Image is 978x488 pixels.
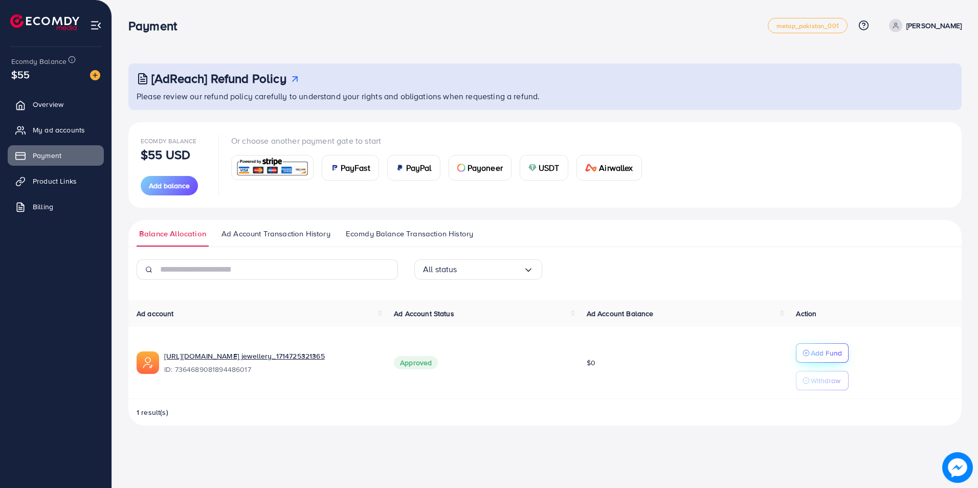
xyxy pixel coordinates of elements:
span: Ad Account Transaction History [221,228,330,239]
span: Overview [33,99,63,109]
span: Payment [33,150,61,161]
span: metap_pakistan_001 [776,23,839,29]
span: Ecomdy Balance Transaction History [346,228,473,239]
img: card [235,157,310,179]
a: Overview [8,94,104,115]
span: Action [796,308,816,319]
span: Ecomdy Balance [11,56,66,66]
img: card [396,164,404,172]
p: Withdraw [811,374,840,387]
span: Payoneer [468,162,503,174]
span: All status [423,261,457,277]
span: Ad Account Status [394,308,454,319]
span: Ad Account Balance [587,308,654,319]
span: $0 [587,358,595,368]
span: Airwallex [599,162,633,174]
p: Add Fund [811,347,842,359]
a: Product Links [8,171,104,191]
img: image [942,452,973,483]
a: Billing [8,196,104,217]
span: Add balance [149,181,190,191]
span: ID: 7364689081894486017 [164,364,377,374]
span: My ad accounts [33,125,85,135]
input: Search for option [457,261,523,277]
a: cardPayPal [387,155,440,181]
img: card [528,164,537,172]
span: $55 [11,67,30,82]
a: cardUSDT [520,155,568,181]
p: Please review our refund policy carefully to understand your rights and obligations when requesti... [137,90,955,102]
h3: Payment [128,18,185,33]
a: [PERSON_NAME] [885,19,962,32]
button: Add balance [141,176,198,195]
p: [PERSON_NAME] [906,19,962,32]
a: cardPayoneer [449,155,512,181]
div: <span class='underline'>1009530_zee.sy jewellery_1714725321365</span></br>7364689081894486017 [164,351,377,374]
img: card [457,164,465,172]
button: Withdraw [796,371,849,390]
h3: [AdReach] Refund Policy [151,71,286,86]
span: Ecomdy Balance [141,137,196,145]
p: $55 USD [141,148,190,161]
span: PayFast [341,162,370,174]
a: card [231,155,314,180]
span: Billing [33,202,53,212]
span: PayPal [406,162,432,174]
span: USDT [539,162,560,174]
a: [URL][DOMAIN_NAME] jewellery_1714725321365 [164,351,377,361]
img: ic-ads-acc.e4c84228.svg [137,351,159,374]
img: menu [90,19,102,31]
button: Add Fund [796,343,849,363]
img: card [330,164,339,172]
div: Search for option [414,259,542,280]
a: Payment [8,145,104,166]
span: Product Links [33,176,77,186]
a: cardAirwallex [576,155,642,181]
a: cardPayFast [322,155,379,181]
span: Ad account [137,308,174,319]
span: Approved [394,356,438,369]
p: Or choose another payment gate to start [231,135,650,147]
span: Balance Allocation [139,228,206,239]
a: metap_pakistan_001 [768,18,848,33]
img: card [585,164,597,172]
span: 1 result(s) [137,407,168,417]
img: image [90,70,100,80]
img: logo [10,14,79,30]
a: My ad accounts [8,120,104,140]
